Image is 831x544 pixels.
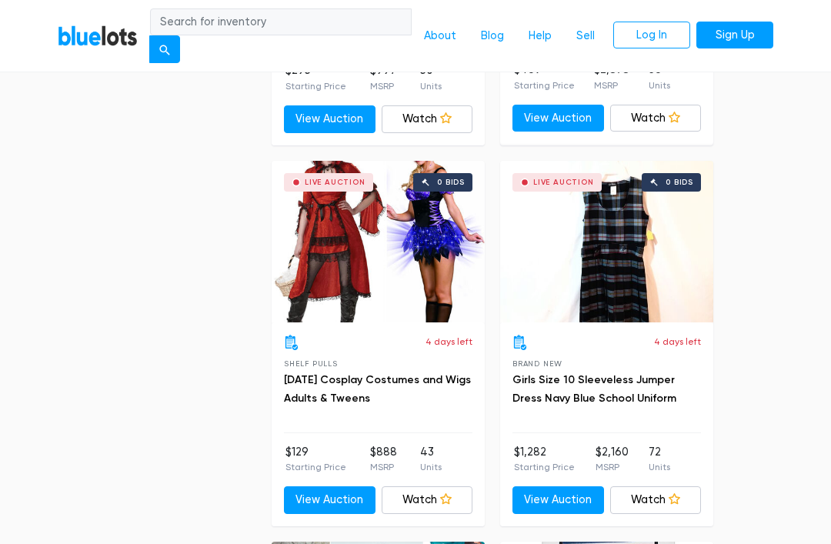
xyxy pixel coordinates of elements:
p: MSRP [370,461,397,475]
a: Watch [382,106,473,134]
p: Starting Price [514,79,575,93]
a: Log In [613,22,690,49]
li: 72 [649,445,670,476]
a: View Auction [512,105,604,133]
p: Starting Price [285,461,346,475]
li: $2,160 [596,445,629,476]
span: Shelf Pulls [284,360,338,369]
div: Live Auction [305,179,365,187]
li: $2,878 [594,62,629,93]
p: 4 days left [654,335,701,349]
p: Starting Price [285,80,346,94]
a: Blog [469,22,516,51]
p: MSRP [370,80,396,94]
a: Watch [610,105,702,133]
p: MSRP [596,461,629,475]
li: $295 [285,63,346,94]
li: $129 [285,445,346,476]
a: Sell [564,22,607,51]
a: BlueLots [58,25,138,47]
p: Units [649,79,670,93]
a: View Auction [284,106,375,134]
input: Search for inventory [150,8,412,36]
a: About [412,22,469,51]
div: 0 bids [666,179,693,187]
li: $1,282 [514,445,575,476]
div: Live Auction [533,179,594,187]
li: $888 [370,445,397,476]
p: MSRP [594,79,629,93]
p: Units [649,461,670,475]
li: 50 [420,63,442,94]
a: Watch [382,487,473,515]
a: View Auction [284,487,375,515]
a: Girls Size 10 Sleeveless Jumper Dress Navy Blue School Uniform [512,374,676,405]
p: 4 days left [426,335,472,349]
a: Watch [610,487,702,515]
a: Live Auction 0 bids [500,162,713,323]
p: Starting Price [514,461,575,475]
li: 36 [649,62,670,93]
span: Brand New [512,360,562,369]
a: Live Auction 0 bids [272,162,485,323]
p: Units [420,461,442,475]
div: 0 bids [437,179,465,187]
a: [DATE] Cosplay Costumes and Wigs Adults & Tweens [284,374,471,405]
li: 43 [420,445,442,476]
a: View Auction [512,487,604,515]
a: Sign Up [696,22,773,49]
li: $469 [514,62,575,93]
li: $997 [370,63,396,94]
a: Help [516,22,564,51]
p: Units [420,80,442,94]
